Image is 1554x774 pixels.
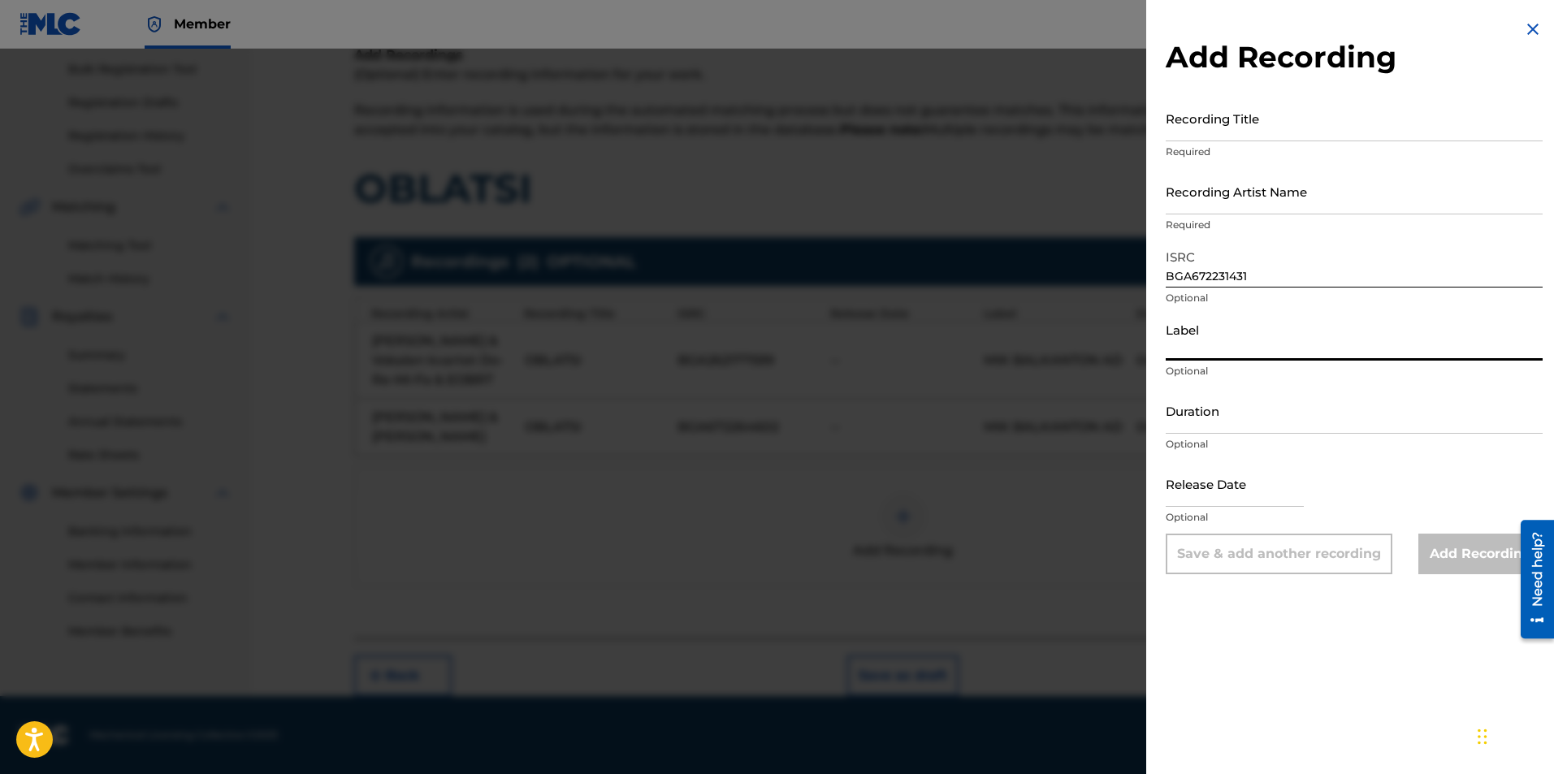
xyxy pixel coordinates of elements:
span: Member [174,15,231,33]
h2: Add Recording [1166,39,1543,76]
p: Optional [1166,364,1543,378]
img: MLC Logo [19,12,82,36]
p: Optional [1166,510,1543,525]
div: Джаджи за чат [1473,696,1554,774]
div: Плъзни [1478,712,1487,761]
p: Required [1166,218,1543,232]
p: Required [1166,145,1543,159]
iframe: Chat Widget [1473,696,1554,774]
img: Top Rightsholder [145,15,164,34]
p: Optional [1166,291,1543,305]
p: Optional [1166,437,1543,452]
iframe: Resource Center [1509,514,1554,645]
